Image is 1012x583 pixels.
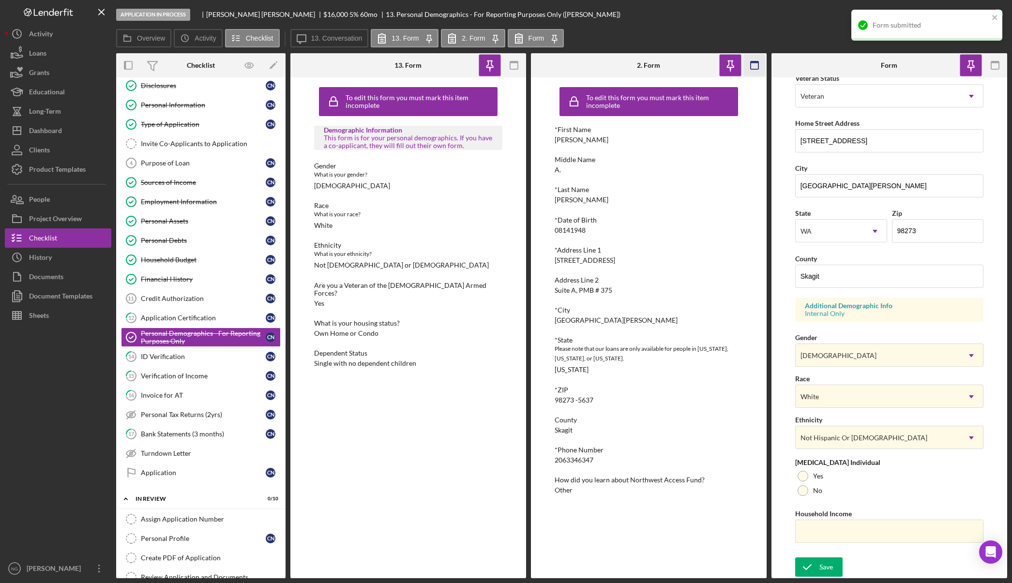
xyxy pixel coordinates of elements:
div: Financial History [141,275,266,283]
div: ID Verification [141,353,266,360]
button: NG[PERSON_NAME] [5,559,111,578]
div: [PERSON_NAME] [555,136,608,144]
a: Activity [5,24,111,44]
span: $16,000 [323,10,348,18]
div: White [314,222,332,229]
div: C N [266,197,275,207]
button: Checklist [5,228,111,248]
a: 14ID VerificationCN [121,347,281,366]
div: C N [266,236,275,245]
div: [US_STATE] [555,366,589,374]
div: C N [266,274,275,284]
button: Product Templates [5,160,111,179]
div: What is your gender? [314,170,503,179]
div: 0 / 10 [261,496,278,502]
div: Complete [956,5,985,24]
div: C N [266,255,275,265]
div: Not [DEMOGRAPHIC_DATA] or [DEMOGRAPHIC_DATA] [314,261,489,269]
a: Create PDF of Application [121,548,281,568]
div: C N [266,390,275,400]
button: Educational [5,82,111,102]
button: 13. Conversation [290,29,369,47]
a: Type of ApplicationCN [121,115,281,134]
div: Assign Application Number [141,515,280,523]
tspan: 12 [128,314,134,321]
div: Own Home or Condo [314,329,378,337]
label: Zip [892,209,902,217]
div: [MEDICAL_DATA] Individual [795,459,984,466]
div: Dashboard [29,121,62,143]
a: Sources of IncomeCN [121,173,281,192]
div: [STREET_ADDRESS] [555,256,615,264]
button: 13. Form [371,29,438,47]
div: C N [266,313,275,323]
a: Clients [5,140,111,160]
div: [DEMOGRAPHIC_DATA] [314,182,390,190]
div: [PERSON_NAME] [24,559,87,581]
button: History [5,248,111,267]
div: Suite A, PMB # 375 [555,286,612,294]
div: C N [266,158,275,168]
a: 16Invoice for ATCN [121,386,281,405]
div: Single with no dependent children [314,359,416,367]
label: Yes [813,472,823,480]
tspan: 14 [128,353,135,359]
div: Bank Statements (3 months) [141,430,266,438]
div: Form submitted [873,21,989,29]
div: 2063346347 [555,456,593,464]
a: Turndown Letter [121,444,281,463]
div: C N [266,534,275,543]
label: Checklist [246,34,273,42]
div: Document Templates [29,286,92,308]
tspan: 11 [128,296,134,301]
label: County [795,254,817,263]
a: Personal InformationCN [121,95,281,115]
div: Race [314,202,503,209]
button: Documents [5,267,111,286]
div: What is your ethnicity? [314,249,503,259]
div: C N [266,352,275,361]
div: Form [881,61,897,69]
a: Project Overview [5,209,111,228]
button: Loans [5,44,111,63]
div: C N [266,100,275,110]
div: Personal Demographics - For Reporting Purposes Only [141,329,266,345]
div: To edit this form you must mark this item incomplete [346,94,496,109]
div: To edit this form you must mark this item incomplete [586,94,736,109]
button: Form [508,29,564,47]
button: Activity [174,29,222,47]
button: Sheets [5,306,111,325]
label: Household Income [795,509,852,518]
div: Personal Assets [141,217,266,225]
div: Product Templates [29,160,86,181]
div: C N [266,429,275,439]
div: Please note that our loans are only available for people in [US_STATE], [US_STATE], or [US_STATE]. [555,344,743,363]
a: Long-Term [5,102,111,121]
div: Checklist [29,228,57,250]
div: Personal Profile [141,535,266,542]
div: Application Certification [141,314,266,322]
div: Verification of Income [141,372,266,380]
text: NG [11,566,18,571]
div: 08141948 [555,226,586,234]
a: People [5,190,111,209]
button: Dashboard [5,121,111,140]
div: Invoice for AT [141,391,266,399]
div: Other [555,486,573,494]
button: Complete [947,5,1007,24]
div: C N [266,468,275,478]
a: Personal Tax Returns (2yrs)CN [121,405,281,424]
div: Are you a Veteran of the [DEMOGRAPHIC_DATA] Armed Forces? [314,282,503,297]
div: C N [266,332,275,342]
div: C N [266,178,275,187]
label: 2. Form [462,34,485,42]
a: Grants [5,63,111,82]
label: Overview [137,34,165,42]
div: County [555,416,743,424]
button: Document Templates [5,286,111,306]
